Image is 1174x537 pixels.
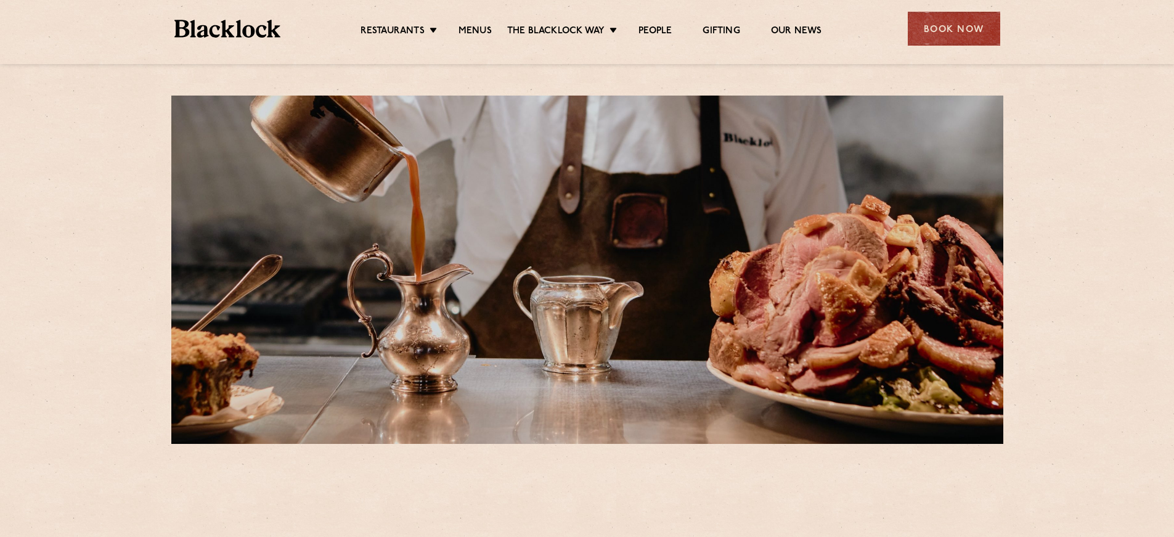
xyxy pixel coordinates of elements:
[908,12,1000,46] div: Book Now
[771,25,822,39] a: Our News
[459,25,492,39] a: Menus
[361,25,425,39] a: Restaurants
[507,25,605,39] a: The Blacklock Way
[703,25,740,39] a: Gifting
[638,25,672,39] a: People
[174,20,281,38] img: BL_Textured_Logo-footer-cropped.svg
